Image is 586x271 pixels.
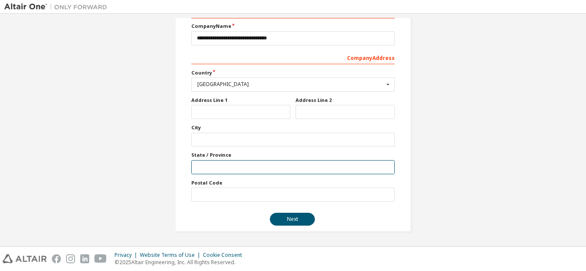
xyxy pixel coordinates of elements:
[52,254,61,263] img: facebook.svg
[203,252,247,259] div: Cookie Consent
[191,179,395,186] label: Postal Code
[140,252,203,259] div: Website Terms of Use
[191,51,395,64] div: Company Address
[115,259,247,266] p: © 2025 Altair Engineering, Inc. All Rights Reserved.
[4,3,112,11] img: Altair One
[270,213,315,226] button: Next
[191,69,395,76] label: Country
[80,254,89,263] img: linkedin.svg
[191,23,395,30] label: Company Name
[66,254,75,263] img: instagram.svg
[197,82,384,87] div: [GEOGRAPHIC_DATA]
[191,124,395,131] label: City
[3,254,47,263] img: altair_logo.svg
[296,97,395,104] label: Address Line 2
[191,97,290,104] label: Address Line 1
[94,254,107,263] img: youtube.svg
[115,252,140,259] div: Privacy
[191,152,395,158] label: State / Province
